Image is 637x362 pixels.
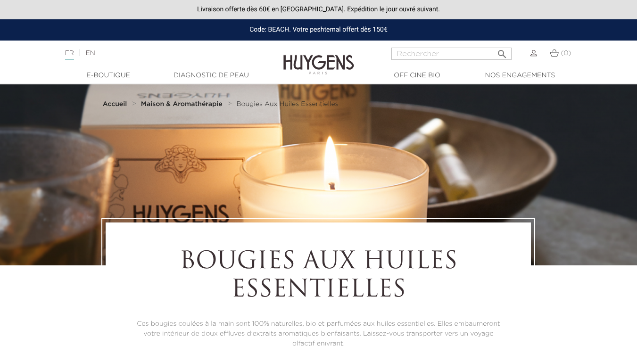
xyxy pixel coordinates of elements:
[141,101,223,107] strong: Maison & Aromathérapie
[473,71,567,81] a: Nos engagements
[496,46,508,57] i: 
[132,248,505,305] h1: Bougies Aux Huiles Essentielles
[561,50,571,57] span: (0)
[65,50,74,60] a: FR
[132,319,505,349] p: Ces bougies coulées à la main sont 100% naturelles, bio et parfumées aux huiles essentielles. Ell...
[61,71,156,81] a: E-Boutique
[103,100,129,108] a: Accueil
[494,45,511,58] button: 
[283,40,354,76] img: Huygens
[236,101,338,107] span: Bougies Aux Huiles Essentielles
[164,71,258,81] a: Diagnostic de peau
[391,48,512,60] input: Rechercher
[103,101,127,107] strong: Accueil
[141,100,225,108] a: Maison & Aromathérapie
[236,100,338,108] a: Bougies Aux Huiles Essentielles
[60,48,258,59] div: |
[370,71,464,81] a: Officine Bio
[85,50,95,57] a: EN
